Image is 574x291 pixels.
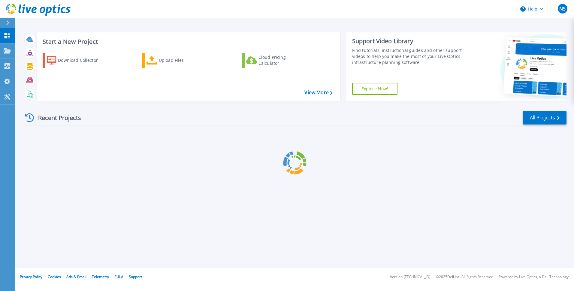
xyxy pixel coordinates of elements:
a: Cookies [48,274,61,279]
div: Download Collector [58,54,106,66]
div: Upload Files [159,54,207,66]
div: Recent Projects [23,110,89,125]
a: Download Collector [43,53,110,68]
a: Telemetry [92,274,109,279]
a: Support [129,274,142,279]
div: Find tutorials, instructional guides and other support videos to help you make the most of your L... [352,47,464,65]
li: Powered by Live Optics, a Dell Technology [499,275,569,279]
li: Version: [TECHNICAL_ID] [390,275,431,279]
a: EULA [114,274,123,279]
a: Privacy Policy [20,274,42,279]
a: View More [304,90,332,95]
a: Ads & Email [66,274,86,279]
a: All Projects [523,111,566,124]
h3: Start a New Project [43,38,332,45]
span: NS [559,6,566,11]
li: © 2025 Dell Inc. All Rights Reserved [436,275,493,279]
a: Explore Now! [352,83,398,95]
div: Cloud Pricing Calculator [258,54,307,66]
a: Cloud Pricing Calculator [242,53,309,68]
a: Upload Files [142,53,209,68]
div: Support Video Library [352,37,464,45]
